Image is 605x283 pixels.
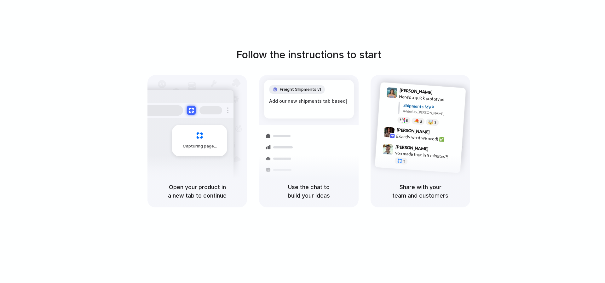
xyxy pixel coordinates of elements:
[378,183,463,200] h5: Share with your team and customers
[183,143,218,149] span: Capturing page
[395,150,458,160] div: you made that in 5 minutes?!
[399,93,462,104] div: Here's a quick prototype
[280,86,321,93] span: Freight Shipments v1
[399,87,433,96] span: [PERSON_NAME]
[430,146,443,154] span: 9:47 AM
[403,102,461,113] div: Shipments MVP
[428,120,434,124] div: 🤯
[155,183,239,200] h5: Open your product in a new tab to continue
[420,120,422,123] span: 5
[269,98,349,105] div: Add our new shipments tab based
[432,129,445,137] span: 9:42 AM
[396,133,459,143] div: Exactly what we need! ✅
[403,159,405,163] span: 1
[395,143,429,153] span: [PERSON_NAME]
[267,183,351,200] h5: Use the chat to build your ideas
[434,121,436,124] span: 3
[435,90,447,97] span: 9:41 AM
[346,99,347,104] span: |
[403,108,461,118] div: Added by [PERSON_NAME]
[236,47,381,62] h1: Follow the instructions to start
[396,126,430,136] span: [PERSON_NAME]
[406,119,408,122] span: 8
